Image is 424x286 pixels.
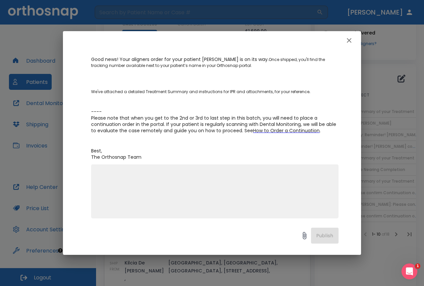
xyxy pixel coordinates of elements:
iframe: Intercom live chat [401,263,417,279]
span: How to Order a Continuation [253,127,320,134]
span: ---- Please note that when you get to the 2nd or 3rd to last step in this batch, you will need to... [91,108,338,134]
span: Best, The Orthosnap Team [91,147,141,160]
span: Good news! Your aligners order for your patient [PERSON_NAME] is on its way. [91,56,269,63]
p: Once shipped, you'll find the tracking number available next to your patient’s name in your Ortho... [91,56,339,69]
p: We've attached a detailed Treatment Summary and instructions for IPR and attachments, for your re... [91,83,339,95]
span: 1 [415,263,420,269]
span: . [320,127,321,134]
span: . [309,88,310,95]
a: How to Order a Continuation [253,128,320,134]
